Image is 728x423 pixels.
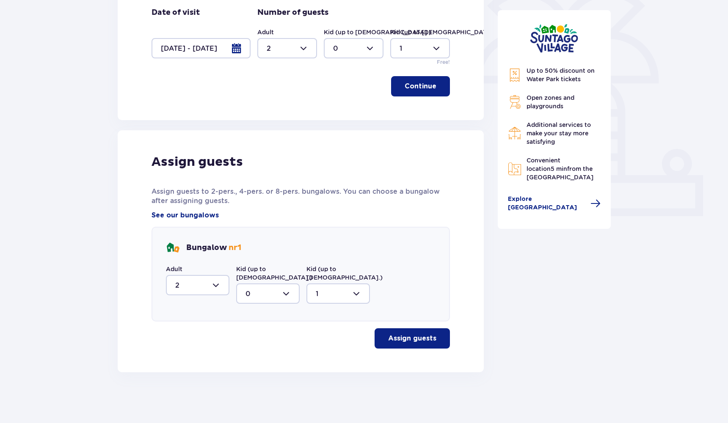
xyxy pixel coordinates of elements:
p: Date of visit [152,8,200,18]
span: nr 1 [229,243,241,253]
img: bungalows Icon [166,241,179,255]
p: Number of guests [257,8,328,18]
img: Suntago Village [530,24,578,53]
span: Up to 50% discount on Water Park tickets [527,67,595,82]
img: Discount Icon [508,68,521,82]
label: Kid (up to [DEMOGRAPHIC_DATA].) [306,265,383,282]
p: Free! [437,58,450,66]
span: Explore [GEOGRAPHIC_DATA] [508,195,586,212]
label: Kid (up to [DEMOGRAPHIC_DATA].) [324,28,431,36]
img: Restaurant Icon [508,126,521,140]
p: Assign guests to 2-pers., 4-pers. or 8-pers. bungalows. You can choose a bungalow after assigning... [152,187,450,206]
a: Explore [GEOGRAPHIC_DATA] [508,195,601,212]
p: Bungalow [186,243,241,253]
span: Open zones and playgrounds [527,94,574,110]
span: Additional services to make your stay more satisfying [527,121,591,145]
button: Assign guests [375,328,450,349]
p: Assign guests [152,154,243,170]
label: Kid (up to [DEMOGRAPHIC_DATA].) [390,28,498,36]
label: Kid (up to [DEMOGRAPHIC_DATA].) [236,265,312,282]
label: Adult [166,265,182,273]
span: 5 min [551,165,567,172]
button: Continue [391,76,450,96]
label: Adult [257,28,274,36]
a: See our bungalows [152,211,219,220]
img: Grill Icon [508,95,521,109]
img: Map Icon [508,162,521,176]
p: Continue [405,82,436,91]
p: Assign guests [388,334,436,343]
span: Convenient location from the [GEOGRAPHIC_DATA] [527,157,593,181]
